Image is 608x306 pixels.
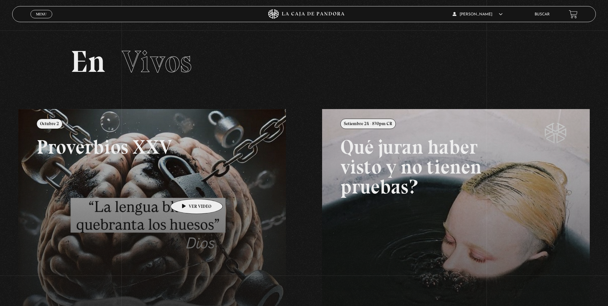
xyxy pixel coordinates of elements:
span: Vivos [122,43,192,80]
a: Buscar [535,13,550,16]
h2: En [71,47,537,77]
span: Cerrar [34,18,49,22]
span: Menu [36,12,46,16]
a: View your shopping cart [569,10,578,19]
span: [PERSON_NAME] [453,13,503,16]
